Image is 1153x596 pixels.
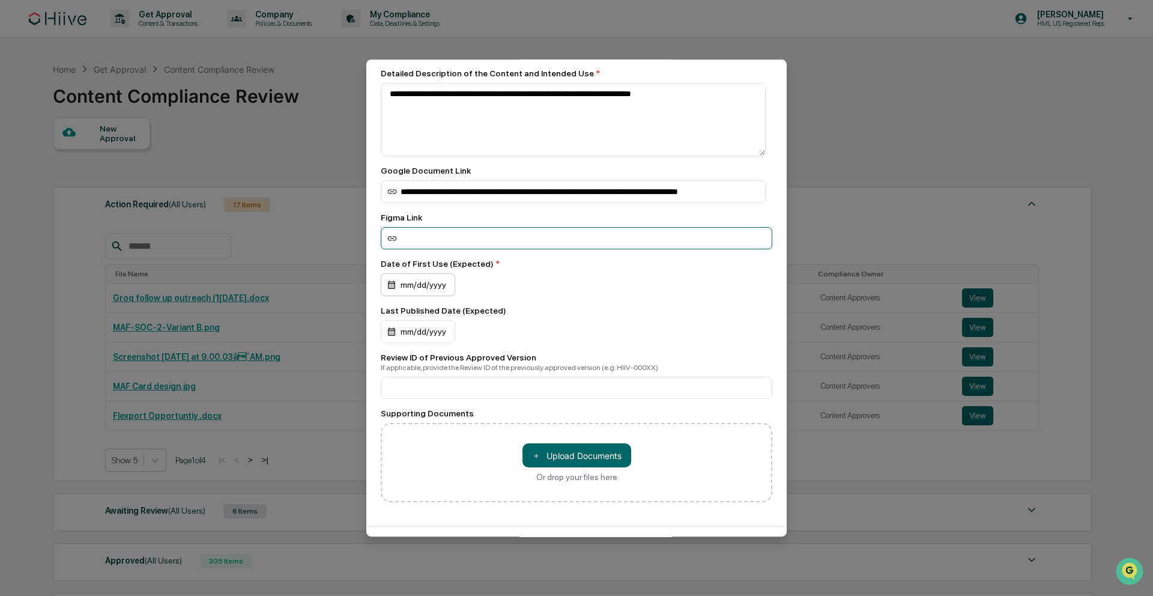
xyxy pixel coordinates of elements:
div: mm/dd/yyyy [381,273,455,296]
span: Preclearance [24,151,77,163]
div: Figma Link [381,213,772,222]
div: Start new chat [41,92,197,104]
iframe: Open customer support [1115,556,1147,589]
button: Start new chat [204,96,219,110]
div: Supporting Documents [381,409,772,418]
div: Google Document Link [381,166,772,175]
div: Or drop your files here [536,472,617,482]
p: How can we help? [12,25,219,44]
span: Attestations [99,151,149,163]
div: 🔎 [12,175,22,185]
div: 🖐️ [12,153,22,162]
div: mm/dd/yyyy [381,320,455,343]
img: 1746055101610-c473b297-6a78-478c-a979-82029cc54cd1 [12,92,34,114]
div: 🗄️ [87,153,97,162]
a: 🗄️Attestations [82,147,154,168]
div: We're available if you need us! [41,104,152,114]
div: Review ID of Previous Approved Version [381,353,772,362]
div: Date of First Use (Expected) [381,259,772,269]
div: Detailed Description of the Content and Intended Use [381,68,772,78]
span: ＋ [532,450,540,461]
a: Powered byPylon [85,203,145,213]
div: If applicable, provide the Review ID of the previously approved version (e.g. HIIV-000XX) [381,363,772,372]
button: Or drop your files here [522,443,631,467]
a: 🖐️Preclearance [7,147,82,168]
div: Last Published Date (Expected) [381,306,772,315]
span: Pylon [120,204,145,213]
a: 🔎Data Lookup [7,169,80,191]
span: Data Lookup [24,174,76,186]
